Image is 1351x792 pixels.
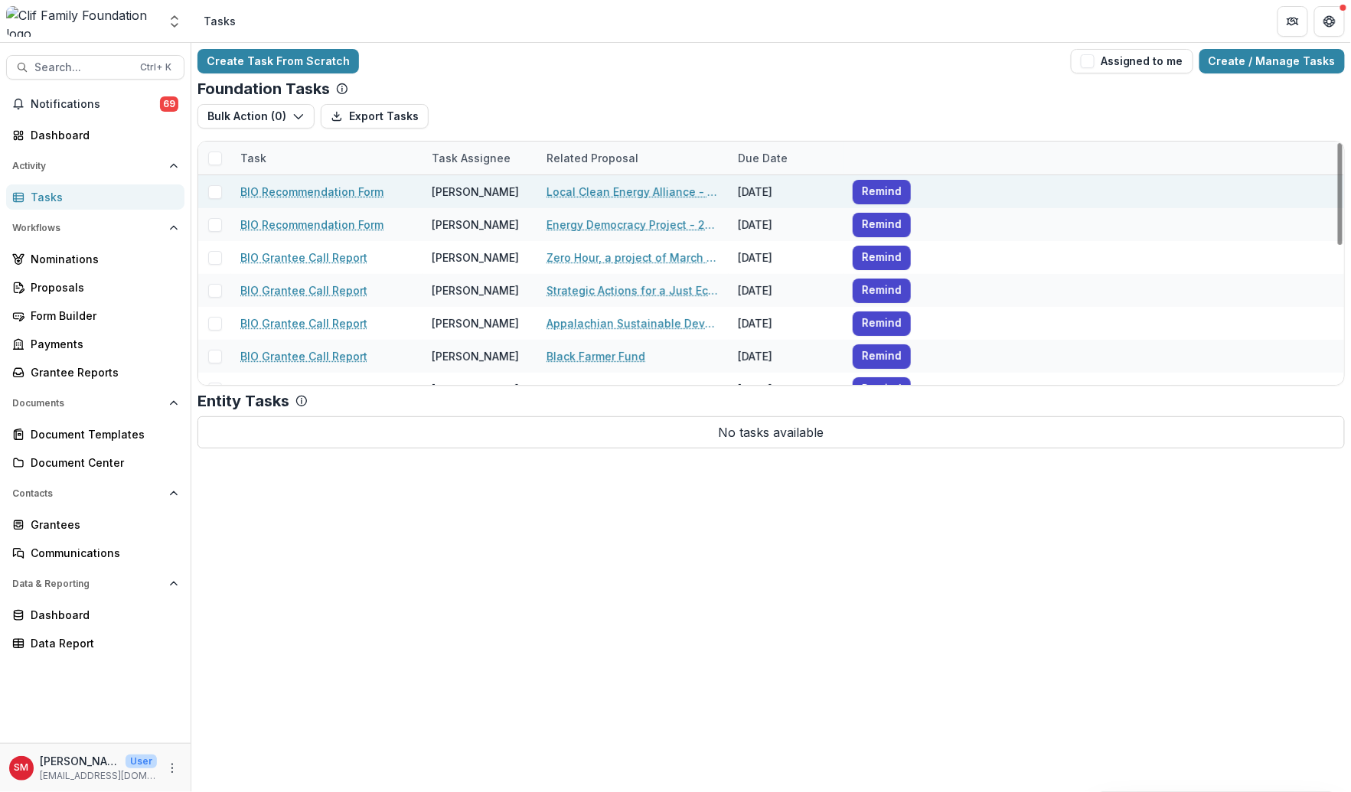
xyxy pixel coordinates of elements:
[31,308,172,324] div: Form Builder
[729,340,844,373] div: [DATE]
[31,455,172,471] div: Document Center
[729,274,844,307] div: [DATE]
[6,540,184,565] a: Communications
[197,80,330,98] p: Foundation Tasks
[231,142,423,174] div: Task
[6,275,184,300] a: Proposals
[40,769,157,783] p: [EMAIL_ADDRESS][DOMAIN_NAME]
[31,336,172,352] div: Payments
[12,223,163,233] span: Workflows
[240,249,367,266] a: BIO Grantee Call Report
[197,49,359,73] a: Create Task From Scratch
[34,61,131,74] span: Search...
[1199,49,1345,73] a: Create / Manage Tasks
[729,241,844,274] div: [DATE]
[547,184,720,200] a: Local Clean Energy Alliance - 2025 - BIO Grant Application
[537,142,729,174] div: Related Proposal
[432,282,519,298] div: [PERSON_NAME]
[1314,6,1345,37] button: Get Help
[547,381,720,397] a: Comité de Apoyo a los Trabajadores Agrícolas - CATA
[12,488,163,499] span: Contacts
[12,161,163,171] span: Activity
[6,55,184,80] button: Search...
[729,208,844,241] div: [DATE]
[6,512,184,537] a: Grantees
[6,216,184,240] button: Open Workflows
[547,348,645,364] a: Black Farmer Fund
[432,315,519,331] div: [PERSON_NAME]
[31,279,172,295] div: Proposals
[853,180,911,204] button: Remind
[432,217,519,233] div: [PERSON_NAME]
[240,348,367,364] a: BIO Grantee Call Report
[6,92,184,116] button: Notifications69
[547,249,720,266] a: Zero Hour, a project of March On [US_STATE] DBA March On Foundation
[423,142,537,174] div: Task Assignee
[729,175,844,208] div: [DATE]
[537,150,648,166] div: Related Proposal
[1071,49,1193,73] button: Assigned to me
[197,10,242,32] nav: breadcrumb
[31,127,172,143] div: Dashboard
[31,98,160,111] span: Notifications
[204,13,236,29] div: Tasks
[197,392,289,410] p: Entity Tasks
[1278,6,1308,37] button: Partners
[6,303,184,328] a: Form Builder
[423,150,520,166] div: Task Assignee
[31,189,172,205] div: Tasks
[6,422,184,447] a: Document Templates
[321,104,429,129] button: Export Tasks
[137,59,175,76] div: Ctrl + K
[6,631,184,656] a: Data Report
[6,331,184,357] a: Payments
[6,184,184,210] a: Tasks
[853,344,911,369] button: Remind
[197,104,315,129] button: Bulk Action (0)
[729,307,844,340] div: [DATE]
[240,315,367,331] a: BIO Grantee Call Report
[729,373,844,406] div: [DATE]
[6,122,184,148] a: Dashboard
[31,545,172,561] div: Communications
[853,246,911,270] button: Remind
[6,246,184,272] a: Nominations
[547,315,720,331] a: Appalachian Sustainable Development (ASD)
[40,753,119,769] p: [PERSON_NAME]
[729,142,844,174] div: Due Date
[432,381,519,397] div: [PERSON_NAME]
[164,6,185,37] button: Open entity switcher
[31,635,172,651] div: Data Report
[240,282,367,298] a: BIO Grantee Call Report
[432,348,519,364] div: [PERSON_NAME]
[163,759,181,777] button: More
[432,184,519,200] div: [PERSON_NAME]
[15,763,29,773] div: Sierra Martinez
[31,607,172,623] div: Dashboard
[240,184,383,200] a: BIO Recommendation Form
[31,364,172,380] div: Grantee Reports
[231,150,276,166] div: Task
[126,755,157,768] p: User
[6,481,184,506] button: Open Contacts
[31,426,172,442] div: Document Templates
[547,282,720,298] a: Strategic Actions for a Just Economy (SAJE)
[6,360,184,385] a: Grantee Reports
[853,279,911,303] button: Remind
[240,381,367,397] a: BIO Grantee Call Report
[12,398,163,409] span: Documents
[432,249,519,266] div: [PERSON_NAME]
[31,517,172,533] div: Grantees
[197,416,1345,448] p: No tasks available
[547,217,720,233] a: Energy Democracy Project - 2025 - BIO Grant Application
[6,6,158,37] img: Clif Family Foundation logo
[6,154,184,178] button: Open Activity
[853,311,911,336] button: Remind
[6,391,184,416] button: Open Documents
[240,217,383,233] a: BIO Recommendation Form
[6,602,184,627] a: Dashboard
